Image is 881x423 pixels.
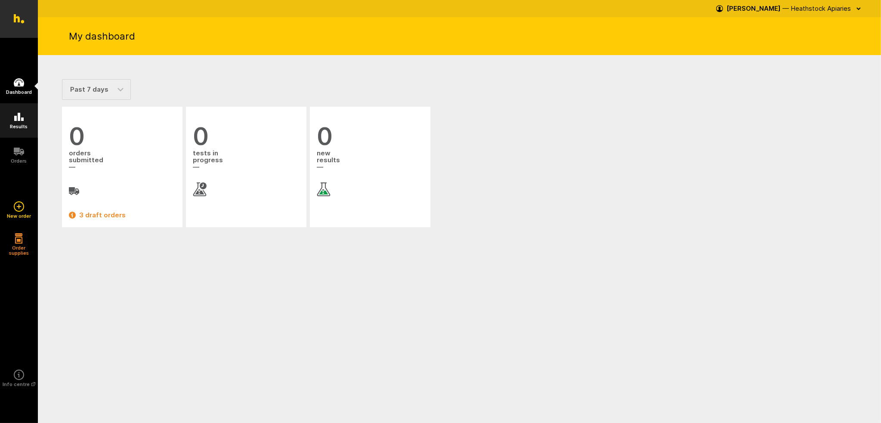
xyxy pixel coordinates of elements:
[193,149,300,172] span: tests in progress
[317,149,423,172] span: new results
[193,124,300,149] span: 0
[7,213,31,219] h5: New order
[317,124,423,149] span: 0
[69,210,176,220] a: 3 draft orders
[726,4,781,12] strong: [PERSON_NAME]
[69,149,176,172] span: orders submitted
[69,30,135,43] h1: My dashboard
[6,90,32,95] h5: Dashboard
[782,4,851,12] span: — Heathstock Apiaries
[3,382,35,387] h5: Info centre
[11,158,27,164] h5: Orders
[716,2,864,15] button: [PERSON_NAME] — Heathstock Apiaries
[69,124,176,149] span: 0
[317,124,423,196] a: 0 newresults
[193,124,300,196] a: 0 tests inprogress
[6,245,32,256] h5: Order supplies
[10,124,28,129] h5: Results
[69,124,176,196] a: 0 orderssubmitted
